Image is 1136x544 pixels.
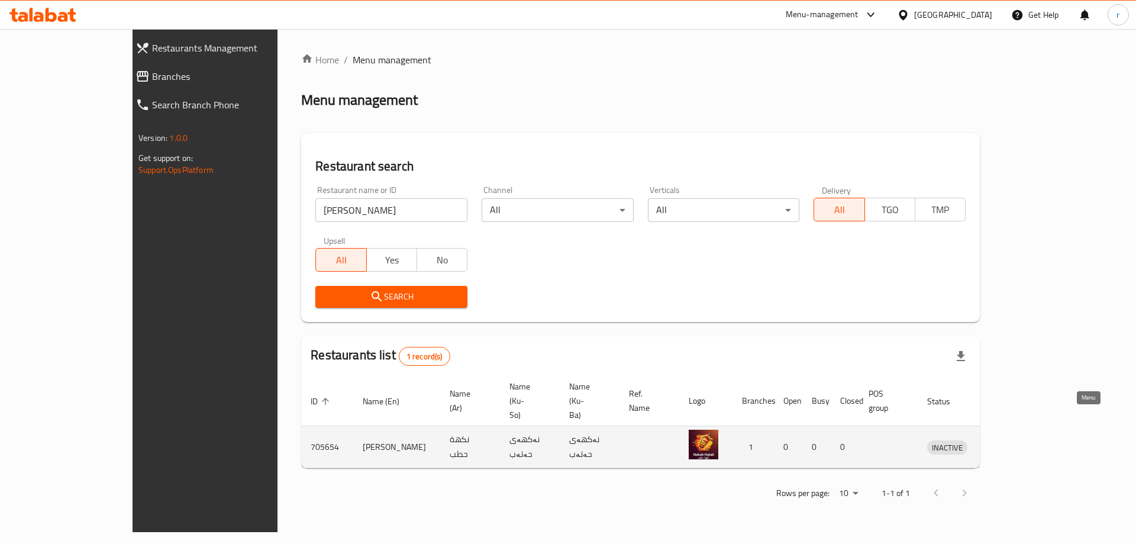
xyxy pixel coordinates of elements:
td: 0 [774,426,802,468]
span: Search [325,289,458,304]
span: Name (Ar) [450,387,486,415]
th: Closed [831,376,859,426]
span: 1 record(s) [399,351,450,362]
th: Branches [732,376,774,426]
td: 705654 [301,426,353,468]
span: 1.0.0 [169,130,188,146]
span: Search Branch Phone [152,98,313,112]
td: 0 [831,426,859,468]
a: Support.OpsPlatform [138,162,214,178]
div: Export file [947,342,975,371]
td: [PERSON_NAME] [353,426,440,468]
button: Search [315,286,467,308]
table: enhanced table [301,376,1022,468]
li: / [344,53,348,67]
div: INACTIVE [927,440,967,455]
img: Nakah Hatab [689,430,718,459]
p: 1-1 of 1 [882,486,910,501]
span: Name (Ku-Ba) [569,379,605,422]
h2: Restaurants list [311,346,450,366]
span: All [321,252,362,269]
span: Name (En) [363,394,415,408]
span: Restaurants Management [152,41,313,55]
span: TGO [870,201,911,218]
span: Status [927,394,966,408]
td: 1 [732,426,774,468]
th: Open [774,376,802,426]
td: نكهة حطب [440,426,500,468]
th: Busy [802,376,831,426]
h2: Restaurant search [315,157,966,175]
nav: breadcrumb [301,53,980,67]
span: POS group [869,387,903,415]
span: Get support on: [138,150,193,166]
span: Name (Ku-So) [509,379,546,422]
div: All [648,198,800,222]
div: All [482,198,634,222]
button: Yes [366,248,417,272]
div: Rows per page: [834,485,863,503]
span: INACTIVE [927,441,967,455]
a: Restaurants Management [126,34,322,62]
span: Version: [138,130,167,146]
span: ID [311,394,333,408]
span: r [1116,8,1119,21]
input: Search for restaurant name or ID.. [315,198,467,222]
div: Total records count [399,347,450,366]
span: No [422,252,463,269]
button: All [315,248,366,272]
a: Branches [126,62,322,91]
td: نەکهەی حەتەب [500,426,560,468]
span: Yes [372,252,412,269]
div: [GEOGRAPHIC_DATA] [914,8,992,21]
td: نەکهەی حەتەب [560,426,619,468]
span: Branches [152,69,313,83]
span: Menu management [353,53,431,67]
button: TGO [864,198,915,221]
div: Menu-management [786,8,859,22]
h2: Menu management [301,91,418,110]
label: Delivery [822,186,851,194]
td: 0 [802,426,831,468]
span: All [819,201,860,218]
button: TMP [915,198,966,221]
p: Rows per page: [776,486,830,501]
span: Ref. Name [629,387,665,415]
button: No [417,248,467,272]
button: All [814,198,864,221]
th: Logo [679,376,732,426]
span: TMP [920,201,961,218]
a: Search Branch Phone [126,91,322,119]
label: Upsell [324,236,346,244]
